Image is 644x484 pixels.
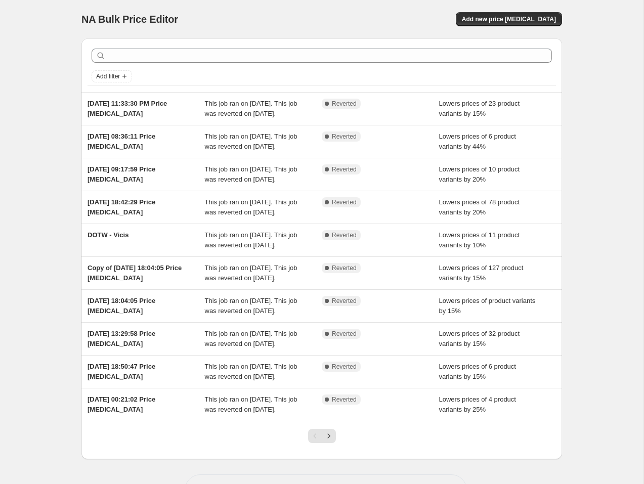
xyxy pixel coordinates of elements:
span: [DATE] 00:21:02 Price [MEDICAL_DATA] [88,395,155,413]
span: Reverted [332,363,357,371]
span: Add new price [MEDICAL_DATA] [462,15,556,23]
span: DOTW - Vicis [88,231,128,239]
span: Reverted [332,330,357,338]
span: Add filter [96,72,120,80]
span: This job ran on [DATE]. This job was reverted on [DATE]. [205,100,297,117]
span: This job ran on [DATE]. This job was reverted on [DATE]. [205,330,297,347]
span: [DATE] 09:17:59 Price [MEDICAL_DATA] [88,165,155,183]
button: Add filter [92,70,132,82]
span: Reverted [332,231,357,239]
button: Add new price [MEDICAL_DATA] [456,12,562,26]
span: This job ran on [DATE]. This job was reverted on [DATE]. [205,133,297,150]
span: Reverted [332,264,357,272]
span: Lowers prices of 78 product variants by 20% [439,198,520,216]
span: [DATE] 18:04:05 Price [MEDICAL_DATA] [88,297,155,315]
nav: Pagination [308,429,336,443]
span: [DATE] 13:29:58 Price [MEDICAL_DATA] [88,330,155,347]
span: Reverted [332,297,357,305]
span: This job ran on [DATE]. This job was reverted on [DATE]. [205,198,297,216]
span: Lowers prices of 23 product variants by 15% [439,100,520,117]
span: Reverted [332,165,357,173]
span: NA Bulk Price Editor [81,14,178,25]
span: Lowers prices of 127 product variants by 15% [439,264,524,282]
span: Reverted [332,395,357,404]
span: Reverted [332,198,357,206]
span: [DATE] 18:42:29 Price [MEDICAL_DATA] [88,198,155,216]
span: Reverted [332,100,357,108]
button: Next [322,429,336,443]
span: This job ran on [DATE]. This job was reverted on [DATE]. [205,395,297,413]
span: Lowers prices of 4 product variants by 25% [439,395,516,413]
span: [DATE] 11:33:30 PM Price [MEDICAL_DATA] [88,100,167,117]
span: This job ran on [DATE]. This job was reverted on [DATE]. [205,165,297,183]
span: Lowers prices of 6 product variants by 44% [439,133,516,150]
span: This job ran on [DATE]. This job was reverted on [DATE]. [205,264,297,282]
span: Reverted [332,133,357,141]
span: Lowers prices of 32 product variants by 15% [439,330,520,347]
span: This job ran on [DATE]. This job was reverted on [DATE]. [205,231,297,249]
span: Lowers prices of 10 product variants by 20% [439,165,520,183]
span: Lowers prices of 6 product variants by 15% [439,363,516,380]
span: [DATE] 08:36:11 Price [MEDICAL_DATA] [88,133,155,150]
span: This job ran on [DATE]. This job was reverted on [DATE]. [205,363,297,380]
span: Lowers prices of product variants by 15% [439,297,536,315]
span: Copy of [DATE] 18:04:05 Price [MEDICAL_DATA] [88,264,182,282]
span: Lowers prices of 11 product variants by 10% [439,231,520,249]
span: [DATE] 18:50:47 Price [MEDICAL_DATA] [88,363,155,380]
span: This job ran on [DATE]. This job was reverted on [DATE]. [205,297,297,315]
